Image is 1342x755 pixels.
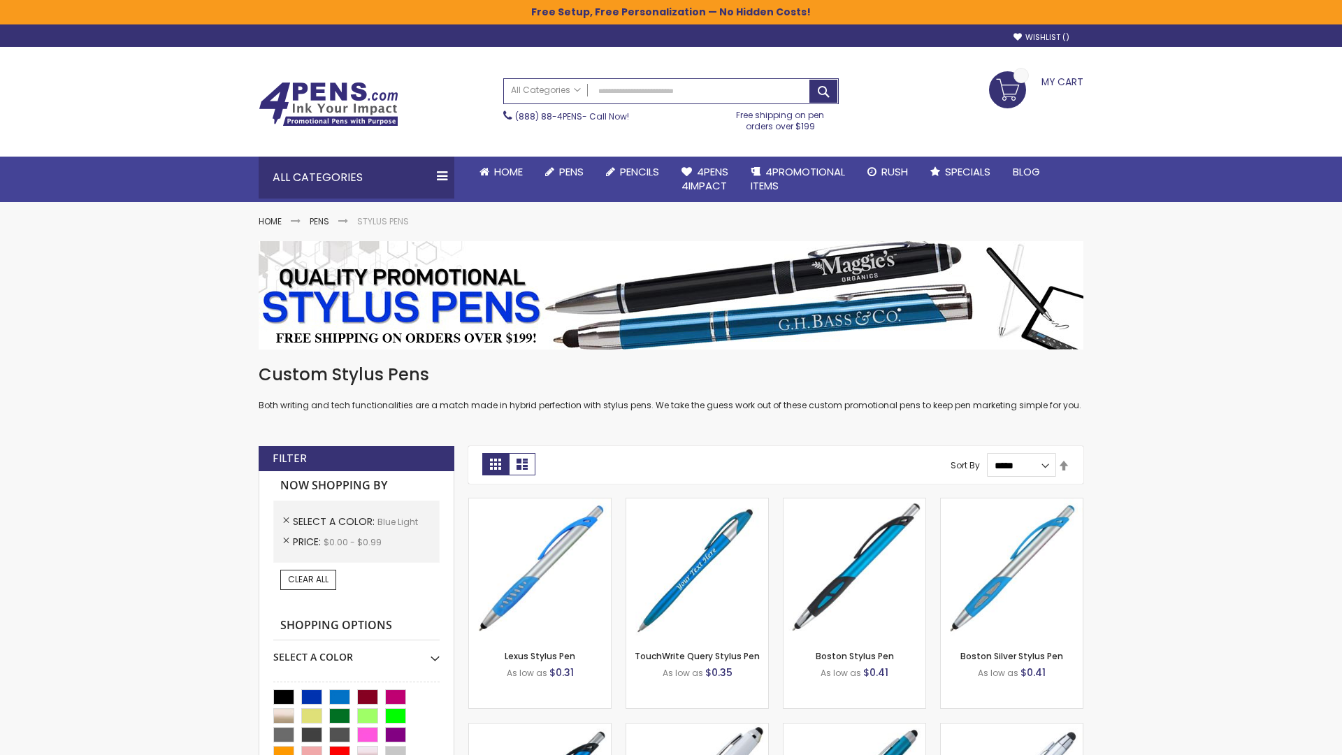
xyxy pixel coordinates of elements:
[534,157,595,187] a: Pens
[705,666,733,679] span: $0.35
[784,498,925,640] img: Boston Stylus Pen-Blue - Light
[951,459,980,471] label: Sort By
[310,215,329,227] a: Pens
[595,157,670,187] a: Pencils
[881,164,908,179] span: Rush
[626,723,768,735] a: Kimberly Logo Stylus Pens-LT-Blue
[293,515,377,528] span: Select A Color
[273,611,440,641] strong: Shopping Options
[469,723,611,735] a: Lexus Metallic Stylus Pen-Blue - Light
[1013,32,1069,43] a: Wishlist
[559,164,584,179] span: Pens
[505,650,575,662] a: Lexus Stylus Pen
[863,666,888,679] span: $0.41
[469,498,611,640] img: Lexus Stylus Pen-Blue - Light
[507,667,547,679] span: As low as
[273,640,440,664] div: Select A Color
[259,364,1083,386] h1: Custom Stylus Pens
[670,157,739,202] a: 4Pens4impact
[681,164,728,193] span: 4Pens 4impact
[293,535,324,549] span: Price
[722,104,839,132] div: Free shipping on pen orders over $199
[1020,666,1046,679] span: $0.41
[357,215,409,227] strong: Stylus Pens
[288,573,329,585] span: Clear All
[945,164,990,179] span: Specials
[941,498,1083,510] a: Boston Silver Stylus Pen-Blue - Light
[626,498,768,510] a: TouchWrite Query Stylus Pen-Blue Light
[1013,164,1040,179] span: Blog
[919,157,1002,187] a: Specials
[941,498,1083,640] img: Boston Silver Stylus Pen-Blue - Light
[482,453,509,475] strong: Grid
[856,157,919,187] a: Rush
[273,471,440,501] strong: Now Shopping by
[784,498,925,510] a: Boston Stylus Pen-Blue - Light
[469,498,611,510] a: Lexus Stylus Pen-Blue - Light
[816,650,894,662] a: Boston Stylus Pen
[259,364,1083,412] div: Both writing and tech functionalities are a match made in hybrid perfection with stylus pens. We ...
[978,667,1018,679] span: As low as
[821,667,861,679] span: As low as
[259,241,1083,350] img: Stylus Pens
[468,157,534,187] a: Home
[635,650,760,662] a: TouchWrite Query Stylus Pen
[784,723,925,735] a: Lory Metallic Stylus Pen-Blue - Light
[259,157,454,199] div: All Categories
[1002,157,1051,187] a: Blog
[324,536,382,548] span: $0.00 - $0.99
[663,667,703,679] span: As low as
[515,110,582,122] a: (888) 88-4PENS
[259,215,282,227] a: Home
[494,164,523,179] span: Home
[259,82,398,127] img: 4Pens Custom Pens and Promotional Products
[280,570,336,589] a: Clear All
[626,498,768,640] img: TouchWrite Query Stylus Pen-Blue Light
[941,723,1083,735] a: Silver Cool Grip Stylus Pen-Blue - Light
[511,85,581,96] span: All Categories
[549,666,574,679] span: $0.31
[751,164,845,193] span: 4PROMOTIONAL ITEMS
[620,164,659,179] span: Pencils
[515,110,629,122] span: - Call Now!
[273,451,307,466] strong: Filter
[960,650,1063,662] a: Boston Silver Stylus Pen
[739,157,856,202] a: 4PROMOTIONALITEMS
[504,79,588,102] a: All Categories
[377,516,418,528] span: Blue Light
